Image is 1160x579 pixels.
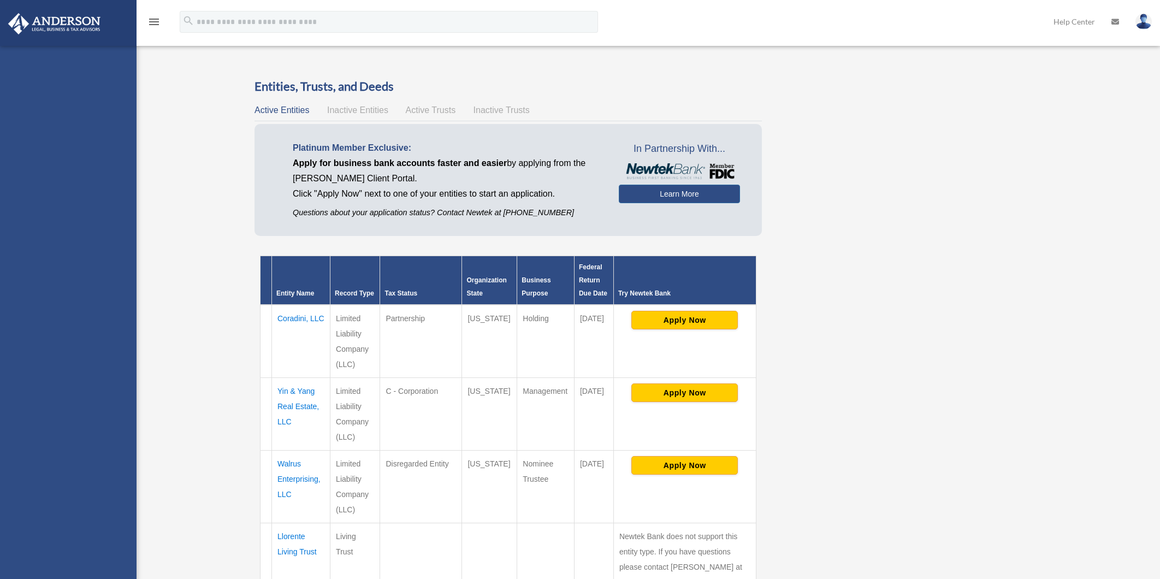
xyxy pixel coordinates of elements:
span: In Partnership With... [619,140,739,158]
img: Anderson Advisors Platinum Portal [5,13,104,34]
button: Apply Now [631,456,738,475]
td: Limited Liability Company (LLC) [330,451,380,523]
span: Inactive Entities [327,105,388,115]
td: Yin & Yang Real Estate, LLC [272,378,330,451]
td: Limited Liability Company (LLC) [330,378,380,451]
a: Learn More [619,185,739,203]
div: Try Newtek Bank [618,287,751,300]
p: by applying from the [PERSON_NAME] Client Portal. [293,156,602,186]
td: Disregarded Entity [380,451,462,523]
th: Entity Name [272,256,330,305]
td: Management [517,378,575,451]
td: Walrus Enterprising, LLC [272,451,330,523]
a: menu [147,19,161,28]
button: Apply Now [631,383,738,402]
td: C - Corporation [380,378,462,451]
button: Apply Now [631,311,738,329]
th: Tax Status [380,256,462,305]
img: NewtekBankLogoSM.png [624,163,734,180]
td: [US_STATE] [462,451,517,523]
td: Holding [517,305,575,378]
th: Organization State [462,256,517,305]
i: search [182,15,194,27]
td: Partnership [380,305,462,378]
td: [DATE] [574,451,613,523]
h3: Entities, Trusts, and Deeds [255,78,762,95]
td: Nominee Trustee [517,451,575,523]
th: Record Type [330,256,380,305]
p: Platinum Member Exclusive: [293,140,602,156]
span: Inactive Trusts [474,105,530,115]
img: User Pic [1135,14,1152,29]
th: Business Purpose [517,256,575,305]
span: Active Entities [255,105,309,115]
td: [US_STATE] [462,378,517,451]
span: Apply for business bank accounts faster and easier [293,158,507,168]
th: Federal Return Due Date [574,256,613,305]
td: Coradini, LLC [272,305,330,378]
p: Click "Apply Now" next to one of your entities to start an application. [293,186,602,202]
td: [US_STATE] [462,305,517,378]
td: [DATE] [574,378,613,451]
span: Active Trusts [406,105,456,115]
td: Limited Liability Company (LLC) [330,305,380,378]
td: [DATE] [574,305,613,378]
i: menu [147,15,161,28]
p: Questions about your application status? Contact Newtek at [PHONE_NUMBER] [293,206,602,220]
